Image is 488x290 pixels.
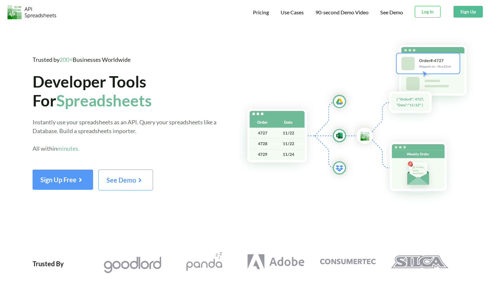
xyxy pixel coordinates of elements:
div: Trusted By [33,252,64,274]
img: Consumertec Logo [319,252,376,271]
img: Adobe Logo [247,252,304,271]
a: See Demo [380,9,403,16]
button: Log In [415,6,440,18]
a: Consumertec Logo [312,252,384,271]
span: 90-second Demo Video [315,10,369,15]
button: See Demo [98,170,153,190]
img: Logo.png [7,5,56,19]
a: Adobe Logo [240,252,312,271]
span: Developer Tools For [33,72,152,110]
img: Goodlord Logo [104,255,161,274]
span: Spreadsheets [56,91,152,110]
button: Sign Up Free [33,170,93,190]
span: Sign Up Free [40,176,85,184]
a: Silca Logo [383,252,455,271]
a: See Demo [98,178,153,184]
span: 200+ [60,56,73,63]
a: Goodlord Logo [96,252,168,274]
button: Sign Up [453,6,483,18]
a: Pandazzz Logo [168,252,240,271]
span: Use Cases [281,9,304,15]
img: Silca Logo [391,252,448,271]
span: Instantly use your spreadsheets as an API. Query your spreadsheets like a Database. Build a sprea... [33,118,216,152]
img: Hero Spreadsheet Flow [234,36,488,207]
span: See Demo [106,176,145,184]
img: Pandazzz Logo [175,252,233,271]
span: Pricing [253,9,269,15]
span: minutes. [57,145,79,152]
span: Trusted by Businesses Worldwide [33,56,131,63]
